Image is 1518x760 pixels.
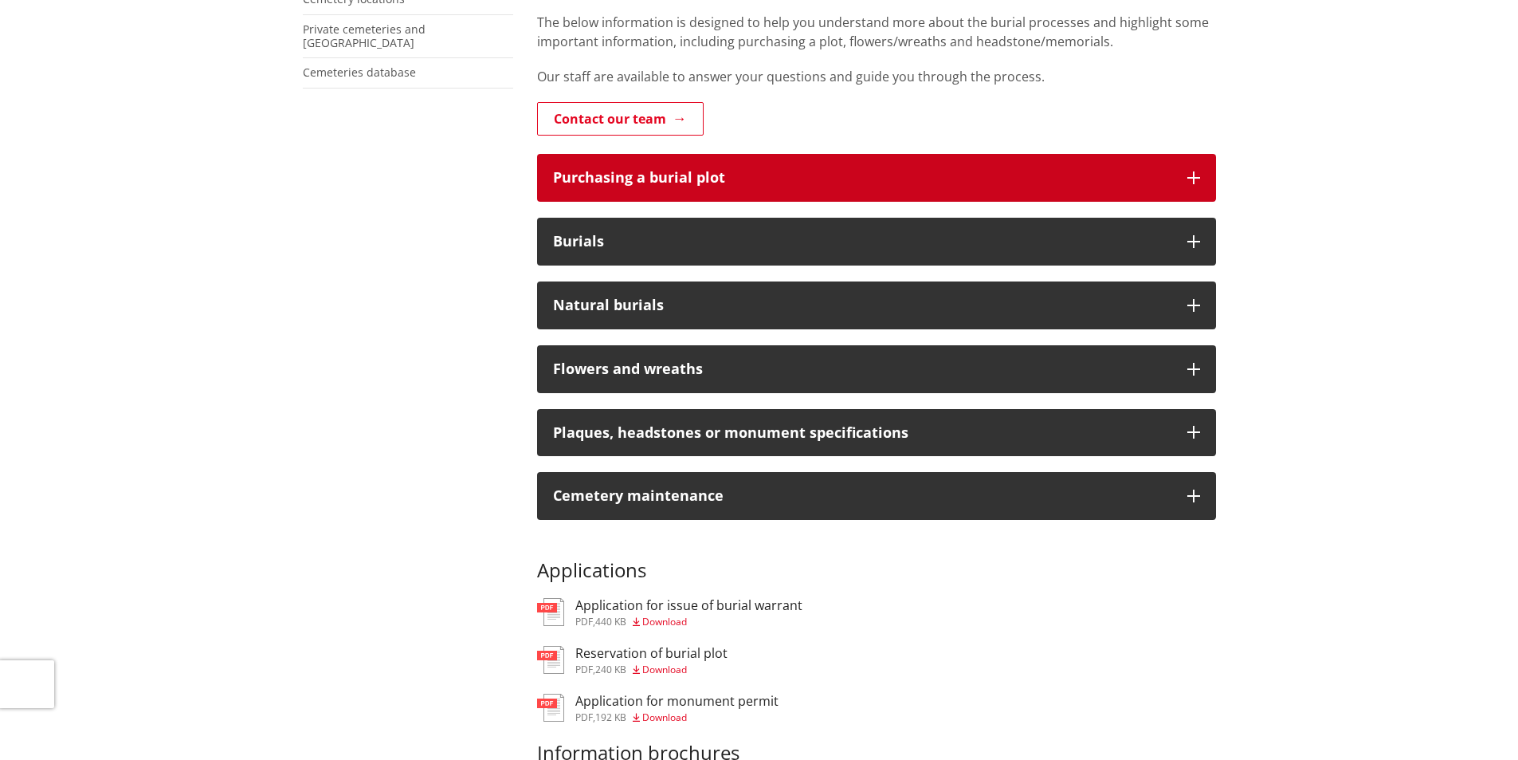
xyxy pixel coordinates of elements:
[595,615,626,628] span: 440 KB
[575,694,779,709] h3: Application for monument permit
[537,409,1216,457] button: Plaques, headstones or monument specifications
[595,711,626,724] span: 192 KB
[553,361,1171,377] div: Flowers and wreaths
[553,234,1171,250] div: Burials
[537,154,1216,202] button: Purchasing a burial plot
[537,102,704,136] a: Contact our team
[642,663,687,676] span: Download
[1445,693,1502,750] iframe: Messenger Launcher
[537,694,779,723] a: Application for monument permit pdf,192 KB Download
[553,170,1171,186] div: Purchasing a burial plot
[575,711,593,724] span: pdf
[537,218,1216,266] button: Burials
[537,598,802,627] a: Application for issue of burial warrant pdf,440 KB Download
[537,598,564,626] img: document-pdf.svg
[595,663,626,676] span: 240 KB
[537,646,564,674] img: document-pdf.svg
[537,345,1216,393] button: Flowers and wreaths
[575,646,728,661] h3: Reservation of burial plot
[537,646,728,675] a: Reservation of burial plot pdf,240 KB Download
[303,65,416,80] a: Cemeteries database
[575,598,802,613] h3: Application for issue of burial warrant
[575,617,802,627] div: ,
[553,488,1171,504] div: Cemetery maintenance
[575,663,593,676] span: pdf
[537,536,1216,582] h3: Applications
[642,711,687,724] span: Download
[537,13,1216,51] p: The below information is designed to help you understand more about the burial processes and high...
[553,425,1171,441] div: Plaques, headstones or monument specifications
[575,665,728,675] div: ,
[537,282,1216,329] button: Natural burials
[575,615,593,628] span: pdf
[303,22,426,50] a: Private cemeteries and [GEOGRAPHIC_DATA]
[642,615,687,628] span: Download
[553,297,1171,313] div: Natural burials
[575,713,779,723] div: ,
[537,472,1216,520] button: Cemetery maintenance
[537,694,564,722] img: document-pdf.svg
[537,67,1216,86] p: Our staff are available to answer your questions and guide you through the process.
